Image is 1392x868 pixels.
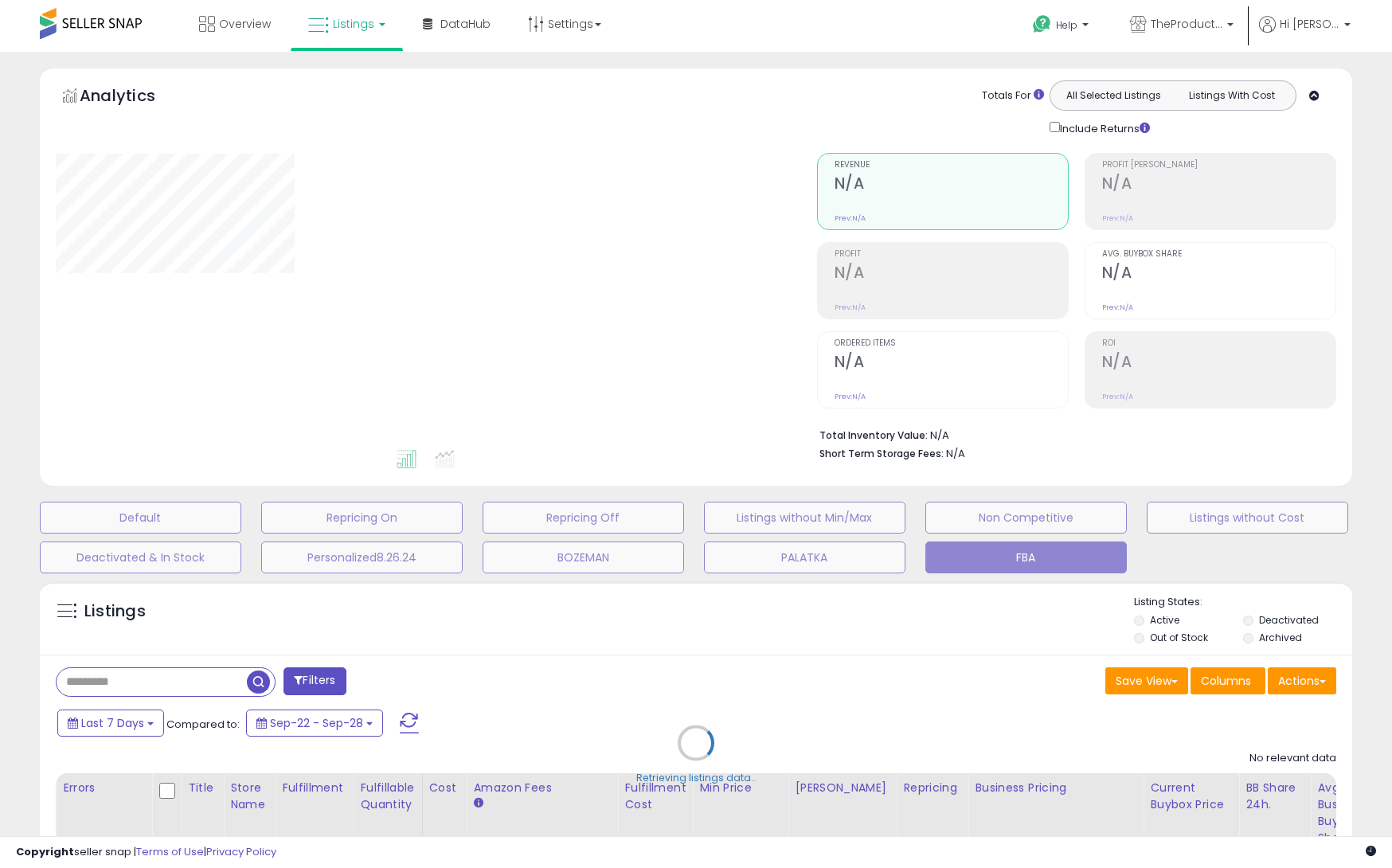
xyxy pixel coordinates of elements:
[1172,85,1291,106] button: Listings With Cost
[1102,353,1335,374] h2: N/A
[636,771,756,785] div: Retrieving listings data..
[1102,213,1133,223] small: Prev: N/A
[982,88,1044,104] div: Totals For
[440,16,491,32] span: DataHub
[819,424,1325,444] li: N/A
[819,447,944,460] b: Short Term Storage Fees:
[835,174,1068,196] h2: N/A
[1102,250,1335,259] span: Avg. Buybox Share
[1032,14,1052,34] i: Get Help
[333,16,374,32] span: Listings
[483,502,684,534] button: Repricing Off
[835,161,1068,170] span: Revenue
[1151,16,1222,32] span: TheProductHaven
[1102,303,1133,312] small: Prev: N/A
[1056,18,1077,32] span: Help
[1280,16,1339,32] span: Hi [PERSON_NAME]
[1259,16,1351,52] a: Hi [PERSON_NAME]
[483,542,684,573] button: BOZEMAN
[704,542,905,573] button: PALATKA
[261,502,463,534] button: Repricing On
[40,542,241,573] button: Deactivated & In Stock
[835,250,1068,259] span: Profit
[261,542,463,573] button: Personalized8.26.24
[835,303,866,312] small: Prev: N/A
[16,845,276,860] div: seller snap | |
[1054,85,1173,106] button: All Selected Listings
[1038,119,1169,137] div: Include Returns
[16,844,74,859] strong: Copyright
[835,213,866,223] small: Prev: N/A
[1102,161,1335,170] span: Profit [PERSON_NAME]
[925,542,1127,573] button: FBA
[1020,2,1105,52] a: Help
[1102,339,1335,348] span: ROI
[946,446,965,461] span: N/A
[80,84,186,111] h5: Analytics
[1102,392,1133,401] small: Prev: N/A
[835,264,1068,285] h2: N/A
[835,392,866,401] small: Prev: N/A
[1102,264,1335,285] h2: N/A
[219,16,271,32] span: Overview
[1102,174,1335,196] h2: N/A
[704,502,905,534] button: Listings without Min/Max
[40,502,241,534] button: Default
[1147,502,1348,534] button: Listings without Cost
[925,502,1127,534] button: Non Competitive
[835,353,1068,374] h2: N/A
[835,339,1068,348] span: Ordered Items
[819,428,928,442] b: Total Inventory Value:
